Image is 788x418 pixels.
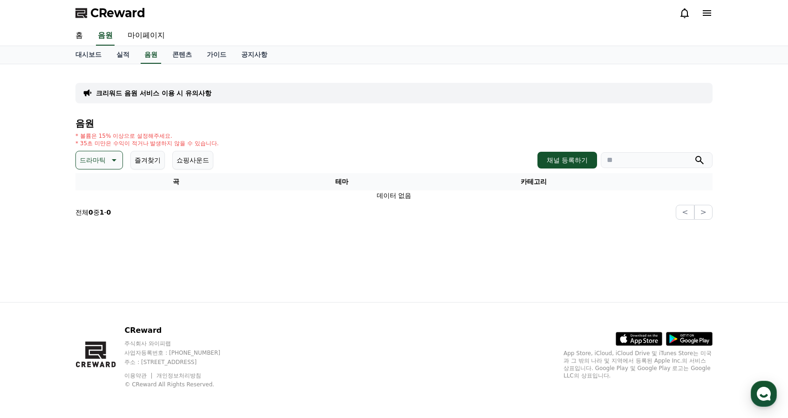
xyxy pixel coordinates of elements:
span: CReward [90,6,145,20]
p: * 35초 미만은 수익이 적거나 발생하지 않을 수 있습니다. [75,140,219,147]
p: 전체 중 - [75,208,111,217]
a: 콘텐츠 [165,46,199,64]
th: 곡 [75,173,276,190]
p: 주소 : [STREET_ADDRESS] [124,358,238,366]
a: 크리워드 음원 서비스 이용 시 유의사항 [96,88,211,98]
p: 드라마틱 [80,154,106,167]
button: 즐겨찾기 [130,151,165,169]
p: * 볼륨은 15% 이상으로 설정해주세요. [75,132,219,140]
strong: 1 [100,209,104,216]
p: App Store, iCloud, iCloud Drive 및 iTunes Store는 미국과 그 밖의 나라 및 지역에서 등록된 Apple Inc.의 서비스 상표입니다. Goo... [564,350,713,379]
a: 음원 [141,46,161,64]
a: 이용약관 [124,372,154,379]
strong: 0 [107,209,111,216]
th: 테마 [276,173,407,190]
a: 대시보드 [68,46,109,64]
p: 사업자등록번호 : [PHONE_NUMBER] [124,349,238,357]
p: © CReward All Rights Reserved. [124,381,238,388]
a: 음원 [96,26,115,46]
a: 가이드 [199,46,234,64]
a: CReward [75,6,145,20]
th: 카테고리 [407,173,660,190]
a: 개인정보처리방침 [156,372,201,379]
p: 주식회사 와이피랩 [124,340,238,347]
td: 데이터 없음 [75,190,713,201]
a: 마이페이지 [120,26,172,46]
button: > [694,205,713,220]
a: 홈 [68,26,90,46]
button: < [676,205,694,220]
a: 실적 [109,46,137,64]
button: 채널 등록하기 [537,152,597,169]
h4: 음원 [75,118,713,128]
p: CReward [124,325,238,336]
button: 드라마틱 [75,151,123,169]
button: 쇼핑사운드 [172,151,213,169]
a: 공지사항 [234,46,275,64]
strong: 0 [88,209,93,216]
